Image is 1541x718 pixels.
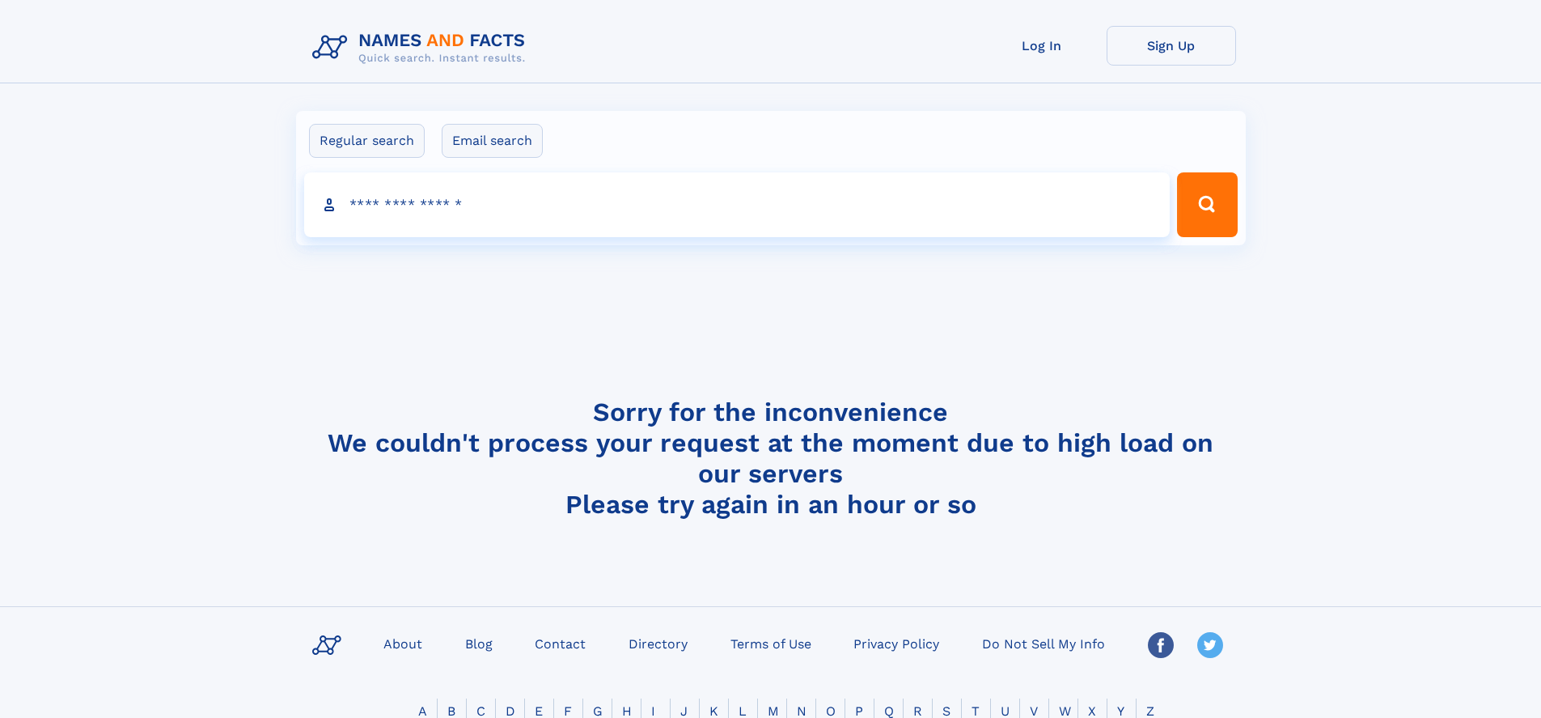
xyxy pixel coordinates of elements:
a: About [377,631,429,655]
label: Regular search [309,124,425,158]
a: Do Not Sell My Info [976,631,1111,655]
input: search input [304,172,1171,237]
img: Facebook [1148,632,1174,658]
a: Contact [528,631,592,655]
a: Privacy Policy [847,631,946,655]
h4: Sorry for the inconvenience We couldn't process your request at the moment due to high load on ou... [306,397,1236,520]
img: Twitter [1197,632,1223,658]
label: Email search [442,124,543,158]
button: Search Button [1177,172,1237,237]
a: Directory [622,631,694,655]
img: Logo Names and Facts [306,26,539,70]
a: Log In [977,26,1107,66]
a: Blog [459,631,499,655]
a: Terms of Use [724,631,818,655]
a: Sign Up [1107,26,1236,66]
